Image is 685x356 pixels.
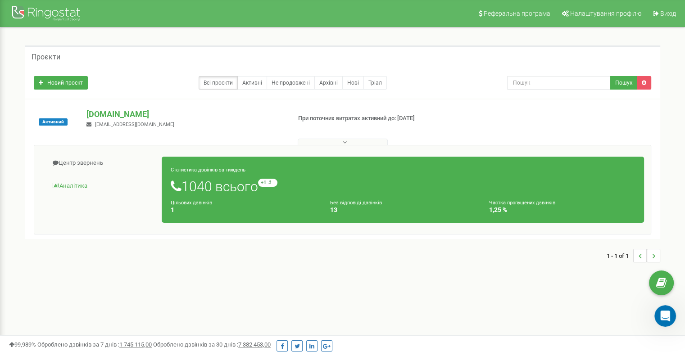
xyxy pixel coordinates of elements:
[119,341,152,348] u: 1 745 115,00
[37,341,152,348] span: Оброблено дзвінків за 7 днів :
[41,175,162,197] a: Аналiтика
[171,167,245,173] small: Статистика дзвінків за тиждень
[238,341,271,348] u: 7 382 453,00
[41,152,162,174] a: Центр звернень
[363,76,387,90] a: Тріал
[86,108,283,120] p: [DOMAIN_NAME]
[171,200,212,206] small: Цільових дзвінків
[199,76,238,90] a: Всі проєкти
[610,76,637,90] button: Пошук
[507,76,611,90] input: Пошук
[484,10,550,17] span: Реферальна програма
[39,118,68,126] span: Активний
[258,179,277,187] small: +1
[660,10,676,17] span: Вихід
[298,114,442,123] p: При поточних витратах активний до: [DATE]
[654,305,676,327] iframe: Intercom live chat
[95,122,174,127] span: [EMAIL_ADDRESS][DOMAIN_NAME]
[9,341,36,348] span: 99,989%
[34,76,88,90] a: Новий проєкт
[237,76,267,90] a: Активні
[171,179,635,194] h1: 1040 всього
[153,341,271,348] span: Оброблено дзвінків за 30 днів :
[489,207,635,213] h4: 1,25 %
[489,200,555,206] small: Частка пропущених дзвінків
[342,76,364,90] a: Нові
[171,207,317,213] h4: 1
[607,249,633,262] span: 1 - 1 of 1
[267,76,315,90] a: Не продовжені
[570,10,641,17] span: Налаштування профілю
[330,207,476,213] h4: 13
[32,53,60,61] h5: Проєкти
[330,200,382,206] small: Без відповіді дзвінків
[607,240,660,271] nav: ...
[314,76,343,90] a: Архівні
